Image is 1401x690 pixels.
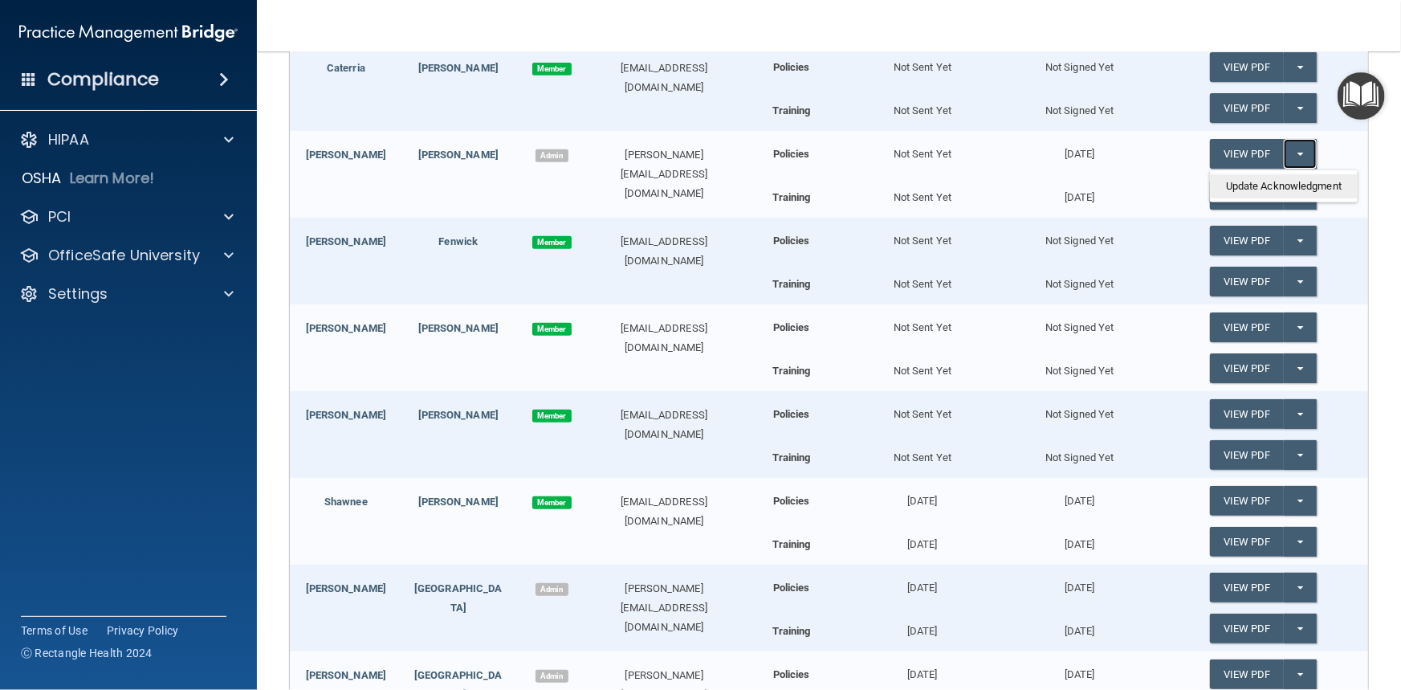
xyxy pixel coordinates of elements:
[47,68,159,91] h4: Compliance
[844,267,1001,294] div: Not Sent Yet
[1210,52,1284,82] a: View PDF
[1001,651,1159,684] div: [DATE]
[1210,659,1284,689] a: View PDF
[772,278,811,290] b: Training
[589,232,739,271] div: [EMAIL_ADDRESS][DOMAIN_NAME]
[844,304,1001,337] div: Not Sent Yet
[772,538,811,550] b: Training
[1001,218,1159,251] div: Not Signed Yet
[773,148,810,160] b: Policies
[844,478,1001,511] div: [DATE]
[1210,170,1358,202] ul: View PDF
[1210,226,1284,255] a: View PDF
[1210,267,1284,296] a: View PDF
[844,218,1001,251] div: Not Sent Yet
[22,169,62,188] p: OSHA
[844,353,1001,381] div: Not Sent Yet
[19,207,234,227] a: PCI
[773,408,810,420] b: Policies
[1001,440,1159,467] div: Not Signed Yet
[1001,131,1159,164] div: [DATE]
[844,93,1001,120] div: Not Sent Yet
[532,410,571,423] span: Member
[1001,527,1159,554] div: [DATE]
[48,130,89,149] p: HIPAA
[306,582,386,594] a: [PERSON_NAME]
[324,496,368,508] a: Shawnee
[1210,312,1284,342] a: View PDF
[1001,304,1159,337] div: Not Signed Yet
[772,365,811,377] b: Training
[773,495,810,507] b: Policies
[772,104,811,116] b: Training
[21,623,88,639] a: Terms of Use
[418,62,499,74] a: [PERSON_NAME]
[844,391,1001,424] div: Not Sent Yet
[414,582,502,614] a: [GEOGRAPHIC_DATA]
[107,623,179,639] a: Privacy Policy
[48,284,108,304] p: Settings
[844,44,1001,77] div: Not Sent Yet
[844,527,1001,554] div: [DATE]
[589,145,739,203] div: [PERSON_NAME][EMAIL_ADDRESS][DOMAIN_NAME]
[589,492,739,531] div: [EMAIL_ADDRESS][DOMAIN_NAME]
[48,246,200,265] p: OfficeSafe University
[773,582,810,594] b: Policies
[1001,565,1159,598] div: [DATE]
[48,207,71,227] p: PCI
[844,565,1001,598] div: [DATE]
[536,149,568,162] span: Admin
[844,614,1001,641] div: [DATE]
[589,579,739,637] div: [PERSON_NAME][EMAIL_ADDRESS][DOMAIN_NAME]
[1001,614,1159,641] div: [DATE]
[1001,93,1159,120] div: Not Signed Yet
[418,149,499,161] a: [PERSON_NAME]
[772,191,811,203] b: Training
[773,61,810,73] b: Policies
[589,59,739,97] div: [EMAIL_ADDRESS][DOMAIN_NAME]
[19,246,234,265] a: OfficeSafe University
[1210,614,1284,643] a: View PDF
[306,669,386,681] a: [PERSON_NAME]
[418,409,499,421] a: [PERSON_NAME]
[19,284,234,304] a: Settings
[536,670,568,683] span: Admin
[327,62,365,74] a: Caterria
[19,130,234,149] a: HIPAA
[306,235,386,247] a: [PERSON_NAME]
[532,236,571,249] span: Member
[306,149,386,161] a: [PERSON_NAME]
[19,17,238,49] img: PMB logo
[1338,72,1385,120] button: Open Resource Center
[589,406,739,444] div: [EMAIL_ADDRESS][DOMAIN_NAME]
[1210,399,1284,429] a: View PDF
[1001,478,1159,511] div: [DATE]
[418,496,499,508] a: [PERSON_NAME]
[306,409,386,421] a: [PERSON_NAME]
[844,440,1001,467] div: Not Sent Yet
[1210,486,1284,516] a: View PDF
[1210,353,1284,383] a: View PDF
[1210,573,1284,602] a: View PDF
[844,131,1001,164] div: Not Sent Yet
[844,651,1001,684] div: [DATE]
[1001,391,1159,424] div: Not Signed Yet
[773,321,810,333] b: Policies
[1210,527,1284,557] a: View PDF
[1001,353,1159,381] div: Not Signed Yet
[844,180,1001,207] div: Not Sent Yet
[418,322,499,334] a: [PERSON_NAME]
[1210,174,1358,198] a: Update Acknowledgment
[70,169,155,188] p: Learn More!
[532,496,571,509] span: Member
[1001,44,1159,77] div: Not Signed Yet
[1001,267,1159,294] div: Not Signed Yet
[773,668,810,680] b: Policies
[1210,139,1284,169] a: View PDF
[772,625,811,637] b: Training
[306,322,386,334] a: [PERSON_NAME]
[1210,440,1284,470] a: View PDF
[1210,93,1284,123] a: View PDF
[21,645,153,661] span: Ⓒ Rectangle Health 2024
[772,451,811,463] b: Training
